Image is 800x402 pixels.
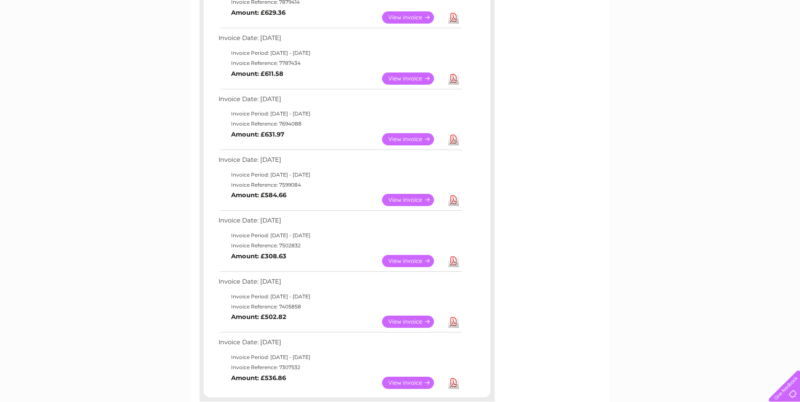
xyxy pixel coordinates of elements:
[382,377,444,389] a: View
[231,252,286,260] b: Amount: £308.63
[231,70,283,78] b: Amount: £611.58
[216,180,463,190] td: Invoice Reference: 7599084
[216,302,463,312] td: Invoice Reference: 7405858
[216,109,463,119] td: Invoice Period: [DATE] - [DATE]
[216,230,463,241] td: Invoice Period: [DATE] - [DATE]
[727,36,739,42] a: Blog
[216,170,463,180] td: Invoice Period: [DATE] - [DATE]
[382,72,444,85] a: View
[216,362,463,373] td: Invoice Reference: 7307532
[201,5,600,41] div: Clear Business is a trading name of Verastar Limited (registered in [GEOGRAPHIC_DATA] No. 3667643...
[382,255,444,267] a: View
[448,72,459,85] a: Download
[216,292,463,302] td: Invoice Period: [DATE] - [DATE]
[641,4,699,15] a: 0333 014 3131
[216,276,463,292] td: Invoice Date: [DATE]
[673,36,691,42] a: Energy
[231,313,286,321] b: Amount: £502.82
[216,215,463,230] td: Invoice Date: [DATE]
[382,11,444,24] a: View
[696,36,722,42] a: Telecoms
[231,191,286,199] b: Amount: £584.66
[216,154,463,170] td: Invoice Date: [DATE]
[216,337,463,352] td: Invoice Date: [DATE]
[231,374,286,382] b: Amount: £536.86
[216,119,463,129] td: Invoice Reference: 7694088
[448,377,459,389] a: Download
[652,36,668,42] a: Water
[382,133,444,145] a: View
[28,22,71,48] img: logo.png
[382,194,444,206] a: View
[216,94,463,109] td: Invoice Date: [DATE]
[382,316,444,328] a: View
[448,316,459,328] a: Download
[216,48,463,58] td: Invoice Period: [DATE] - [DATE]
[216,352,463,362] td: Invoice Period: [DATE] - [DATE]
[231,9,286,16] b: Amount: £629.36
[216,32,463,48] td: Invoice Date: [DATE]
[448,133,459,145] a: Download
[216,241,463,251] td: Invoice Reference: 7502832
[216,58,463,68] td: Invoice Reference: 7787434
[448,194,459,206] a: Download
[448,11,459,24] a: Download
[772,36,792,42] a: Log out
[744,36,765,42] a: Contact
[448,255,459,267] a: Download
[231,131,284,138] b: Amount: £631.97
